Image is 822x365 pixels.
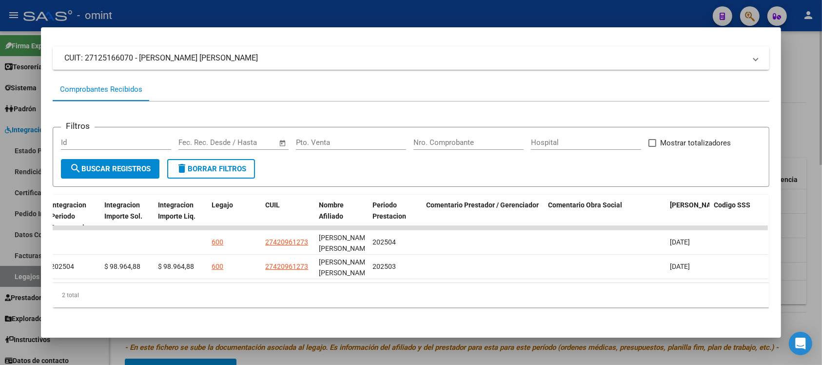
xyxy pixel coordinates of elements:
[64,52,745,64] mat-panel-title: CUIT: 27125166070 - [PERSON_NAME] [PERSON_NAME]
[265,201,280,209] span: CUIL
[319,201,344,220] span: Nombre Afiliado
[315,195,369,238] datatable-header-cell: Nombre Afiliado
[70,162,81,174] mat-icon: search
[714,201,750,209] span: Codigo SSS
[176,164,246,173] span: Borrar Filtros
[544,195,666,238] datatable-header-cell: Comentario Obra Social
[208,195,261,238] datatable-header-cell: Legajo
[51,201,92,231] span: Integracion Periodo Presentacion
[104,263,140,270] span: $ 98.964,88
[47,195,100,238] datatable-header-cell: Integracion Periodo Presentacion
[158,201,196,220] span: Integracion Importe Liq.
[212,261,223,272] div: 600
[53,46,769,70] mat-expansion-panel-header: CUIT: 27125166070 - [PERSON_NAME] [PERSON_NAME]
[158,263,194,270] span: $ 98.964,88
[53,283,769,307] div: 2 total
[319,234,371,253] span: [PERSON_NAME] [PERSON_NAME]
[277,138,288,149] button: Open calendar
[670,263,690,270] span: [DATE]
[265,263,308,270] span: 27420961273
[176,162,188,174] mat-icon: delete
[670,201,723,209] span: [PERSON_NAME]
[548,201,622,209] span: Comentario Obra Social
[212,237,223,248] div: 600
[422,195,544,238] datatable-header-cell: Comentario Prestador / Gerenciador
[372,238,396,246] span: 202504
[670,238,690,246] span: [DATE]
[666,195,710,238] datatable-header-cell: Fecha Confimado
[104,201,142,220] span: Integracion Importe Sol.
[219,138,266,147] input: End date
[70,164,151,173] span: Buscar Registros
[212,201,233,209] span: Legajo
[372,201,406,220] span: Periodo Prestacion
[178,138,210,147] input: Start date
[154,195,208,238] datatable-header-cell: Integracion Importe Liq.
[61,159,159,179] button: Buscar Registros
[51,263,74,270] span: 202504
[265,238,308,246] span: 27420961273
[369,195,422,238] datatable-header-cell: Periodo Prestacion
[100,195,154,238] datatable-header-cell: Integracion Importe Sol.
[167,159,255,179] button: Borrar Filtros
[710,195,768,238] datatable-header-cell: Codigo SSS
[426,201,539,209] span: Comentario Prestador / Gerenciador
[261,195,315,238] datatable-header-cell: CUIL
[60,84,142,95] div: Comprobantes Recibidos
[372,263,396,270] span: 202503
[789,332,812,355] div: Open Intercom Messenger
[61,120,95,132] h3: Filtros
[660,137,731,149] span: Mostrar totalizadores
[319,258,371,277] span: [PERSON_NAME] [PERSON_NAME]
